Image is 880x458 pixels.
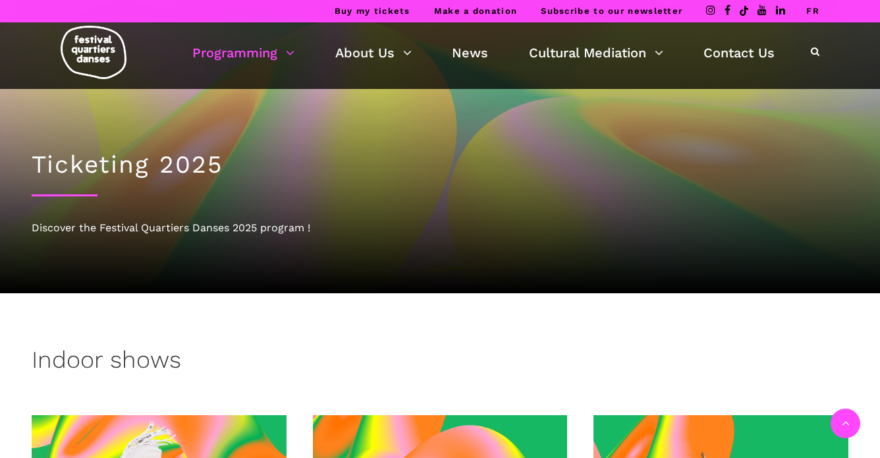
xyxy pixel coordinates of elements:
[32,219,848,237] div: Discover the Festival Quartiers Danses 2025 program !
[61,26,126,79] img: logo-fqd-med
[529,42,663,64] a: Cultural Mediation
[541,6,682,16] a: Subscribe to our newsletter
[192,42,294,64] a: Programming
[335,42,412,64] a: About Us
[452,42,488,64] a: News
[335,6,410,16] a: Buy my tickets
[32,150,848,179] h1: Ticketing 2025
[434,6,518,16] a: Make a donation
[806,6,819,16] a: FR
[32,346,181,379] h3: Indoor shows
[703,42,775,64] a: Contact Us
